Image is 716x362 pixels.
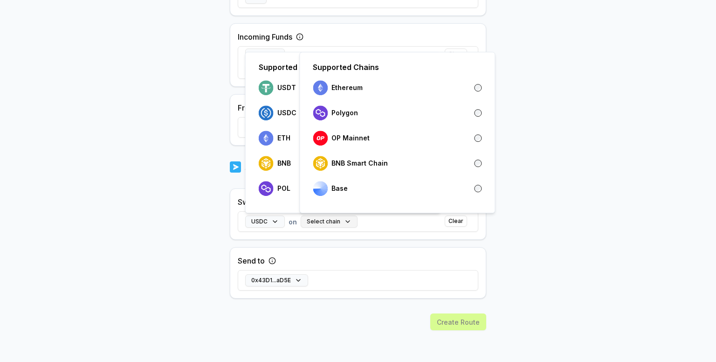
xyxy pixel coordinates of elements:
[301,216,358,228] button: Select chain
[331,84,363,91] p: Ethereum
[259,62,326,73] p: Supported Tokens
[277,160,291,167] p: BNB
[289,217,297,227] span: on
[230,160,241,174] img: logo
[259,80,274,95] img: logo
[313,62,379,73] p: Supported Chains
[259,131,274,146] img: logo
[313,181,328,196] img: logo
[277,84,296,91] p: USDT
[245,216,285,228] button: USDC
[331,160,388,167] p: BNB Smart Chain
[313,131,328,146] img: logo
[238,31,292,42] label: Incoming Funds
[238,196,266,208] label: Swap to
[277,134,290,142] p: ETH
[313,156,328,171] img: logo
[331,134,370,142] p: OP Mainnet
[445,216,467,227] button: Clear
[313,105,328,120] img: logo
[238,102,256,113] label: From
[259,156,274,171] img: logo
[313,80,328,95] img: logo
[331,109,358,117] p: Polygon
[259,105,274,120] img: logo
[238,255,265,266] label: Send to
[277,109,296,117] p: USDC
[259,181,274,196] img: logo
[289,50,297,60] span: on
[245,274,308,286] button: 0x43D1...aD5E
[331,185,348,192] p: Base
[299,52,495,213] div: Select chain
[245,49,285,61] button: USDC
[445,49,467,60] button: Clear
[277,185,290,192] p: POL
[245,52,441,213] div: USDC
